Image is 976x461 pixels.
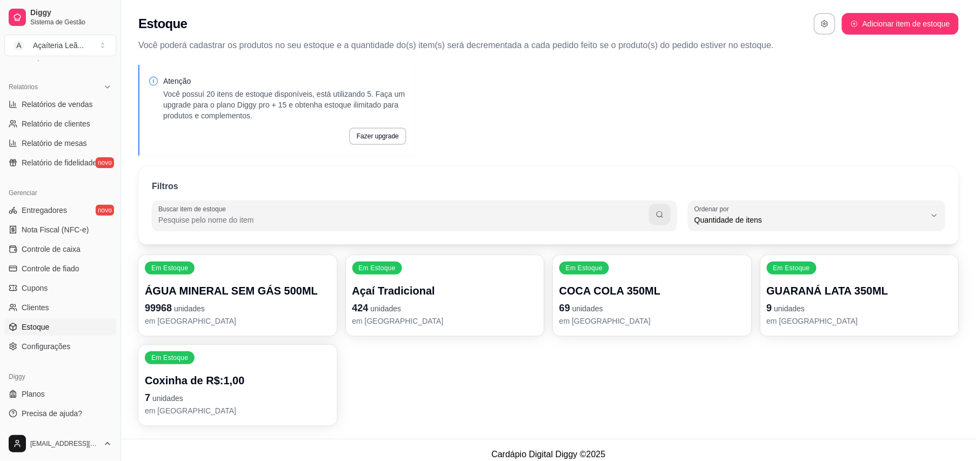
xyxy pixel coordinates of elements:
p: em [GEOGRAPHIC_DATA] [352,316,538,326]
p: em [GEOGRAPHIC_DATA] [559,316,745,326]
div: Açaíteria Leã ... [33,40,84,51]
p: em [GEOGRAPHIC_DATA] [767,316,953,326]
span: Diggy [30,8,112,18]
p: ÁGUA MINERAL SEM GÁS 500ML [145,283,331,298]
p: Em Estoque [359,264,396,272]
p: em [GEOGRAPHIC_DATA] [145,405,331,416]
span: unidades [774,304,805,313]
button: [EMAIL_ADDRESS][DOMAIN_NAME] [4,431,116,457]
span: Controle de fiado [22,263,79,274]
p: Coxinha de R$:1,00 [145,373,331,388]
p: Em Estoque [566,264,603,272]
a: Controle de caixa [4,240,116,258]
span: Relatórios [9,83,38,91]
a: Clientes [4,299,116,316]
button: Select a team [4,35,116,56]
span: unidades [152,394,183,403]
a: Relatório de fidelidadenovo [4,154,116,171]
p: Em Estoque [773,264,810,272]
button: Em EstoqueGUARANÁ LATA 350ML9unidadesem [GEOGRAPHIC_DATA] [760,255,959,336]
span: unidades [572,304,603,313]
p: 7 [145,390,331,405]
span: Controle de caixa [22,244,81,255]
div: Gerenciar [4,184,116,202]
p: 424 [352,300,538,316]
label: Buscar item de estoque [158,204,230,213]
a: Nota Fiscal (NFC-e) [4,221,116,238]
button: Ordenar porQuantidade de itens [688,201,945,231]
h2: Estoque [138,15,187,32]
button: Em EstoqueCoxinha de R$:1,007unidadesem [GEOGRAPHIC_DATA] [138,345,337,426]
p: 69 [559,300,745,316]
span: Configurações [22,341,70,352]
span: Quantidade de itens [694,215,926,225]
button: Em EstoqueÁGUA MINERAL SEM GÁS 500ML99968unidadesem [GEOGRAPHIC_DATA] [138,255,337,336]
div: Diggy [4,368,116,385]
span: Cupons [22,283,48,293]
p: 9 [767,300,953,316]
span: Clientes [22,302,49,313]
p: GUARANÁ LATA 350ML [767,283,953,298]
span: Nota Fiscal (NFC-e) [22,224,89,235]
span: Estoque [22,322,49,332]
p: em [GEOGRAPHIC_DATA] [145,316,331,326]
a: Configurações [4,338,116,355]
span: Relatórios de vendas [22,99,93,110]
a: Relatório de mesas [4,135,116,152]
p: Atenção [163,76,406,86]
p: Açaí Tradicional [352,283,538,298]
p: COCA COLA 350ML [559,283,745,298]
button: Adicionar item de estoque [842,13,959,35]
span: Sistema de Gestão [30,18,112,26]
a: DiggySistema de Gestão [4,4,116,30]
a: Entregadoresnovo [4,202,116,219]
p: Filtros [152,180,178,193]
span: unidades [371,304,402,313]
span: [EMAIL_ADDRESS][DOMAIN_NAME] [30,439,99,448]
span: Relatório de mesas [22,138,87,149]
button: Em EstoqueCOCA COLA 350ML69unidadesem [GEOGRAPHIC_DATA] [553,255,752,336]
a: Relatórios de vendas [4,96,116,113]
span: Precisa de ajuda? [22,408,82,419]
a: Planos [4,385,116,403]
button: Fazer upgrade [349,128,406,145]
p: 99968 [145,300,331,316]
p: Em Estoque [151,353,188,362]
a: Cupons [4,279,116,297]
p: Você poderá cadastrar os produtos no seu estoque e a quantidade do(s) item(s) será decrementada a... [138,39,959,52]
a: Controle de fiado [4,260,116,277]
a: Precisa de ajuda? [4,405,116,422]
button: Em EstoqueAçaí Tradicional424unidadesem [GEOGRAPHIC_DATA] [346,255,545,336]
a: Relatório de clientes [4,115,116,132]
a: Estoque [4,318,116,336]
span: Relatório de fidelidade [22,157,97,168]
p: Você possuí 20 itens de estoque disponíveis, está utilizando 5. Faça um upgrade para o plano Digg... [163,89,406,121]
span: A [14,40,24,51]
input: Buscar item de estoque [158,215,649,225]
span: Entregadores [22,205,67,216]
span: Planos [22,389,45,399]
label: Ordenar por [694,204,733,213]
span: Relatório de clientes [22,118,90,129]
span: unidades [174,304,205,313]
p: Em Estoque [151,264,188,272]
